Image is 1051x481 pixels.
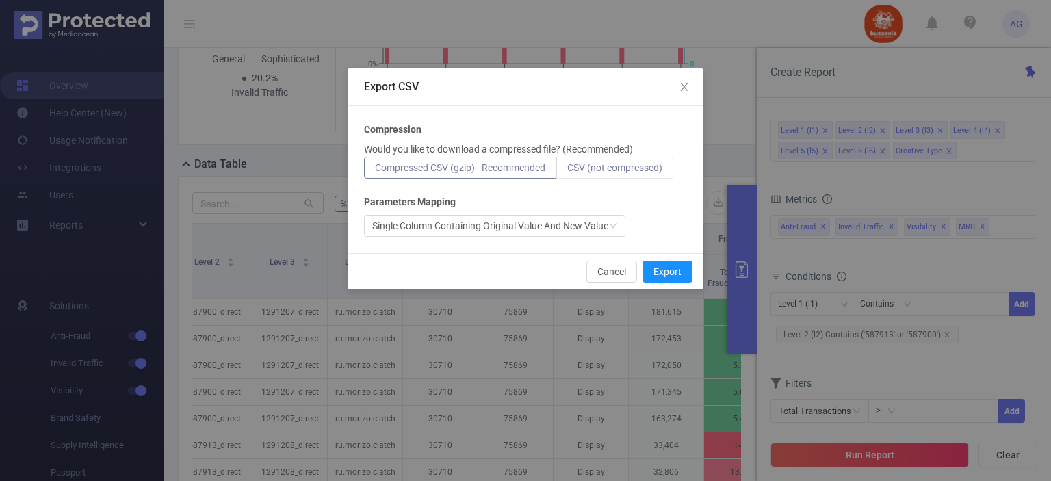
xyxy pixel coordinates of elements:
b: Parameters Mapping [364,195,456,209]
i: icon: down [609,222,617,231]
p: Would you like to download a compressed file? (Recommended) [364,142,633,157]
span: CSV (not compressed) [567,162,662,173]
button: Cancel [586,261,637,283]
span: Compressed CSV (gzip) - Recommended [375,162,545,173]
button: Close [665,68,703,107]
i: icon: close [679,81,690,92]
button: Export [643,261,692,283]
b: Compression [364,122,421,137]
div: Export CSV [364,79,687,94]
div: Single Column Containing Original Value And New Value [372,216,608,236]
